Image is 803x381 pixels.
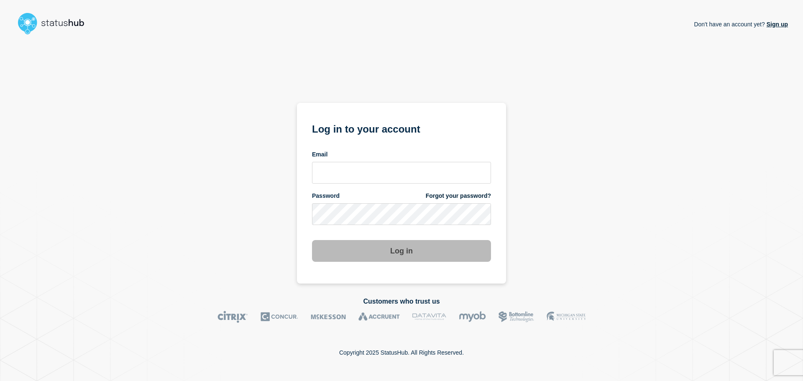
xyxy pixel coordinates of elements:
[15,10,95,37] img: StatusHub logo
[499,311,534,323] img: Bottomline logo
[547,311,586,323] img: MSU logo
[312,240,491,262] button: Log in
[312,162,491,184] input: email input
[339,349,464,356] p: Copyright 2025 StatusHub. All Rights Reserved.
[412,311,446,323] img: DataVita logo
[15,298,788,305] h2: Customers who trust us
[426,192,491,200] a: Forgot your password?
[312,120,491,136] h1: Log in to your account
[765,21,788,28] a: Sign up
[311,311,346,323] img: McKesson logo
[312,192,340,200] span: Password
[459,311,486,323] img: myob logo
[217,311,248,323] img: Citrix logo
[312,203,491,225] input: password input
[358,311,400,323] img: Accruent logo
[694,14,788,34] p: Don't have an account yet?
[261,311,298,323] img: Concur logo
[312,151,327,159] span: Email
